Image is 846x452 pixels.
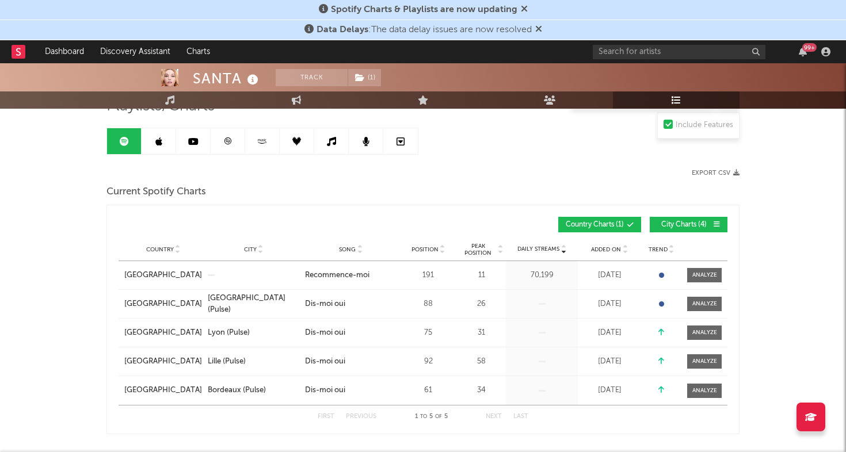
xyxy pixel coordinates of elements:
div: SANTA [193,69,261,88]
a: Recommence-moi [305,270,397,281]
div: 88 [402,298,454,310]
span: Current Spotify Charts [106,185,206,199]
span: Dismiss [535,25,542,35]
span: of [435,414,442,419]
a: Charts [178,40,218,63]
button: Next [486,413,502,420]
a: Dis-moi oui [305,298,397,310]
div: 31 [460,327,503,339]
span: City Charts ( 4 ) [657,221,710,228]
button: 99+ [799,47,807,56]
span: Peak Position [460,243,496,256]
div: Dis-moi oui [305,298,345,310]
span: City [244,246,257,253]
button: (1) [348,69,381,86]
span: Spotify Charts & Playlists are now updating [331,5,517,14]
a: Bordeaux (Pulse) [208,385,299,396]
div: 11 [460,270,503,281]
span: Added On [591,246,621,253]
button: Export CSV [692,170,740,177]
div: 99 + [802,43,817,52]
span: Dismiss [521,5,528,14]
a: Lyon (Pulse) [208,327,299,339]
span: ( 1 ) [348,69,382,86]
div: Bordeaux (Pulse) [208,385,266,396]
input: Search for artists [593,45,765,59]
span: Country [146,246,174,253]
a: [GEOGRAPHIC_DATA] [124,327,202,339]
button: Last [513,413,528,420]
a: [GEOGRAPHIC_DATA] (Pulse) [208,293,299,315]
div: [DATE] [581,298,638,310]
div: [DATE] [581,327,638,339]
button: First [318,413,334,420]
a: [GEOGRAPHIC_DATA] [124,356,202,367]
div: Dis-moi oui [305,327,345,339]
div: Lille (Pulse) [208,356,246,367]
div: 58 [460,356,503,367]
a: Dis-moi oui [305,385,397,396]
span: Playlists/Charts [106,99,215,113]
button: City Charts(4) [650,217,727,232]
span: Trend [649,246,668,253]
span: Song [339,246,356,253]
span: Data Delays [317,25,368,35]
div: 26 [460,298,503,310]
div: 61 [402,385,454,396]
div: Lyon (Pulse) [208,327,250,339]
a: [GEOGRAPHIC_DATA] [124,270,202,281]
a: Discovery Assistant [92,40,178,63]
div: Dis-moi oui [305,356,345,367]
span: Daily Streams [517,245,559,254]
div: 34 [460,385,503,396]
button: Country Charts(1) [558,217,641,232]
div: [DATE] [581,356,638,367]
div: Dis-moi oui [305,385,345,396]
div: 75 [402,327,454,339]
a: Dis-moi oui [305,356,397,367]
span: to [420,414,427,419]
a: [GEOGRAPHIC_DATA] [124,298,202,310]
span: Country Charts ( 1 ) [566,221,624,228]
div: 1 5 5 [399,410,463,424]
span: Position [411,246,439,253]
div: [DATE] [581,270,638,281]
a: [GEOGRAPHIC_DATA] [124,385,202,396]
button: Previous [346,413,376,420]
button: Track [276,69,348,86]
div: [DATE] [581,385,638,396]
a: Dis-moi oui [305,327,397,339]
div: 92 [402,356,454,367]
span: : The data delay issues are now resolved [317,25,532,35]
div: 191 [402,270,454,281]
a: Dashboard [37,40,92,63]
div: Include Features [676,118,733,132]
div: Recommence-moi [305,270,369,281]
div: 70,199 [509,270,575,281]
a: Lille (Pulse) [208,356,299,367]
